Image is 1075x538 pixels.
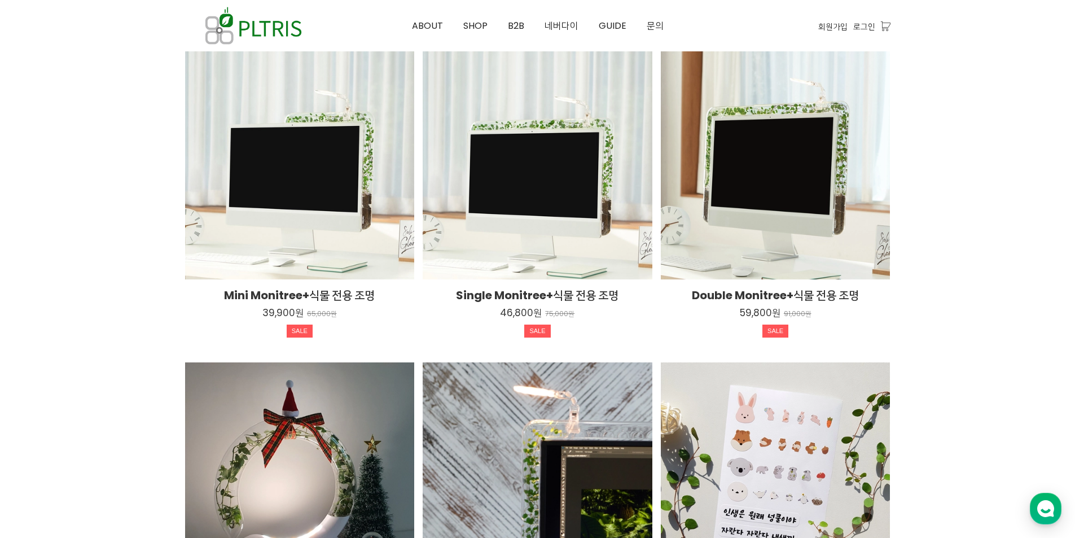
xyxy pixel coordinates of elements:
a: 대화 [74,358,146,386]
span: GUIDE [599,19,626,32]
a: SHOP [453,1,498,51]
a: 네버다이 [534,1,589,51]
span: 홈 [36,375,42,384]
a: 홈 [3,358,74,386]
p: 59,800원 [740,307,780,319]
h2: Single Monitree+식물 전용 조명 [423,287,652,303]
a: ABOUT [402,1,453,51]
span: 네버다이 [545,19,578,32]
h2: Double Monitree+식물 전용 조명 [661,287,890,303]
a: 문의 [637,1,674,51]
p: 75,000원 [545,310,574,318]
p: 65,000원 [307,310,337,318]
a: 로그인 [853,20,875,33]
span: SHOP [463,19,488,32]
span: 설정 [174,375,188,384]
a: GUIDE [589,1,637,51]
span: B2B [508,19,524,32]
p: 46,800원 [500,307,542,319]
a: B2B [498,1,534,51]
a: Single Monitree+식물 전용 조명 46,800원 75,000원 SALE [423,287,652,342]
div: SALE [762,325,788,338]
span: 문의 [647,19,664,32]
div: SALE [287,325,313,338]
p: 91,000원 [784,310,811,318]
a: Mini Monitree+식물 전용 조명 39,900원 65,000원 SALE [185,287,415,342]
span: ABOUT [412,19,443,32]
a: 회원가입 [818,20,848,33]
h2: Mini Monitree+식물 전용 조명 [185,287,415,303]
a: 설정 [146,358,217,386]
div: SALE [524,325,550,338]
a: Double Monitree+식물 전용 조명 59,800원 91,000원 SALE [661,287,890,342]
span: 대화 [103,375,117,384]
p: 39,900원 [262,307,304,319]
